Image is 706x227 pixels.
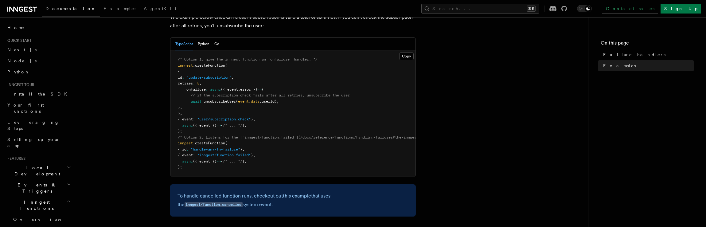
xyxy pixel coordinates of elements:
a: Overview [11,214,72,225]
span: Examples [603,63,636,69]
span: async [210,87,221,92]
span: } [242,123,244,127]
span: Home [7,25,25,31]
button: TypeScript [175,38,193,50]
span: => [216,123,221,127]
span: Next.js [7,47,37,52]
span: event [238,99,249,104]
span: : [206,87,208,92]
span: error }) [240,87,257,92]
span: ); [178,165,182,169]
a: AgentKit [140,2,180,17]
span: , [232,75,234,80]
span: Failure handlers [603,52,665,58]
span: Setting up your app [7,137,60,148]
span: 5 [197,81,199,85]
span: Overview [13,217,76,222]
span: onFailure [186,87,206,92]
span: ({ event }) [193,159,216,163]
a: Examples [601,60,694,71]
span: Node.js [7,58,37,63]
p: The example below checks if a user's subscription is valid a total of six times. If you can't che... [170,13,416,30]
button: Toggle dark mode [577,5,592,12]
span: Local Development [5,165,67,177]
span: Install the SDK [7,92,71,96]
span: .createFunction [193,63,225,68]
span: => [257,87,262,92]
span: Documentation [45,6,96,11]
span: } [178,111,180,115]
button: Events & Triggers [5,179,72,197]
span: ( [225,141,227,145]
a: inngest/function.cancelled [185,202,243,207]
span: Inngest Functions [5,199,66,211]
a: Examples [100,2,140,17]
span: id [178,75,182,80]
a: Your first Functions [5,100,72,117]
a: Python [5,66,72,77]
span: { [221,159,223,163]
span: async [182,123,193,127]
span: : [182,75,184,80]
span: inngest [178,141,193,145]
span: } [251,153,253,157]
span: "user/subscription.check" [197,117,251,121]
a: Leveraging Steps [5,117,72,134]
kbd: ⌘K [527,6,536,12]
span: Events & Triggers [5,182,67,194]
a: Sign Up [661,4,701,14]
button: Local Development [5,162,72,179]
a: Node.js [5,55,72,66]
a: Next.js [5,44,72,55]
h4: On this page [601,39,694,49]
a: Setting up your app [5,134,72,151]
span: unsubscribeUser [204,99,236,104]
span: , [253,153,255,157]
span: : [186,147,189,151]
button: Inngest Functions [5,197,72,214]
span: .userId); [259,99,279,104]
span: ({ event }) [193,123,216,127]
a: Documentation [42,2,100,17]
a: this example [283,193,311,199]
span: "update-subscription" [186,75,232,80]
span: Features [5,156,25,161]
span: { event [178,117,193,121]
button: Copy [399,52,414,60]
span: AgentKit [144,6,176,11]
span: ({ event [221,87,238,92]
span: Examples [103,6,136,11]
span: .createFunction [193,141,225,145]
span: , [253,117,255,121]
span: => [216,159,221,163]
span: Quick start [5,38,32,43]
a: Contact sales [602,4,658,14]
span: inngest [178,63,193,68]
span: , [238,87,240,92]
span: Inngest tour [5,82,34,87]
span: , [180,111,182,115]
a: Failure handlers [601,49,694,60]
span: Leveraging Steps [7,120,59,131]
span: retries [178,81,193,85]
span: } [251,117,253,121]
span: { [221,123,223,127]
span: /* Option 2: Listens for the [`inngest/function.failed`](/docs/reference/functions/handling-failu... [178,135,606,139]
span: ( [236,99,238,104]
button: Go [214,38,219,50]
button: Python [198,38,209,50]
span: "handle-any-fn-failure" [191,147,240,151]
span: , [180,105,182,109]
span: data [251,99,259,104]
span: , [244,123,247,127]
span: Python [7,69,30,74]
span: ( [225,63,227,68]
span: , [242,147,244,151]
p: To handle cancelled function runs, checkout out that uses the system event. [177,192,408,209]
span: { event [178,153,193,157]
span: { [262,87,264,92]
button: Search...⌘K [421,4,539,14]
span: "inngest/function.failed" [197,153,251,157]
span: Your first Functions [7,103,44,114]
span: : [193,117,195,121]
